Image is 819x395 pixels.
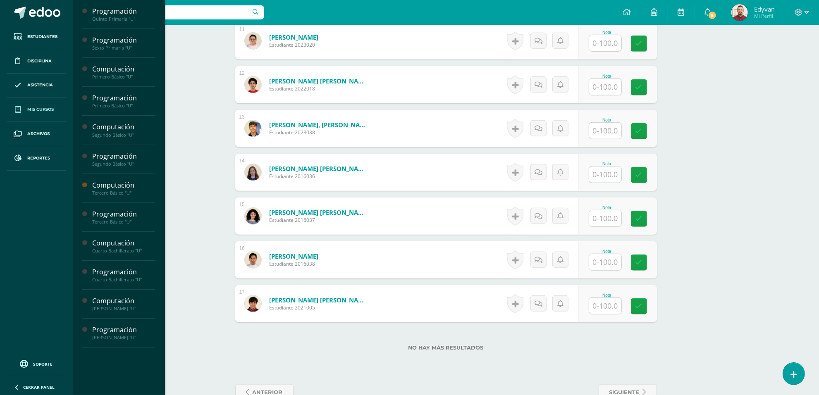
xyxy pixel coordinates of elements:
[269,208,368,217] a: [PERSON_NAME] [PERSON_NAME]
[27,106,54,113] span: Mis cursos
[589,30,625,35] div: Nota
[269,77,368,85] a: [PERSON_NAME] [PERSON_NAME]
[27,131,50,137] span: Archivos
[235,345,657,351] label: No hay más resultados
[7,146,66,171] a: Reportes
[269,33,318,41] a: [PERSON_NAME]
[27,82,53,88] span: Asistencia
[7,122,66,146] a: Archivos
[92,152,155,161] div: Programación
[92,181,155,190] div: Computación
[269,296,368,304] a: [PERSON_NAME] [PERSON_NAME]
[589,35,621,51] input: 0-100.0
[92,7,155,16] div: Programación
[92,36,155,45] div: Programación
[92,238,155,248] div: Computación
[33,361,53,367] span: Soporte
[269,173,368,180] span: Estudiante 2016036
[92,190,155,196] div: Tercero Básico "U"
[589,254,621,270] input: 0-100.0
[245,252,261,268] img: 3ef5ddf9f422fdfcafeb43ddfbc22940.png
[754,12,775,19] span: Mi Perfil
[92,209,155,219] div: Programación
[92,209,155,225] a: ProgramaciónTercero Básico "U"
[92,122,155,138] a: ComputaciónSegundo Básico "U"
[245,33,261,49] img: 4c81a8a006ef53e436624bd90c695afd.png
[92,122,155,132] div: Computación
[245,295,261,312] img: 9176a59140aa10ae3b0dffacfa8c7879.png
[92,16,155,22] div: Quinto Primaria "U"
[589,123,621,139] input: 0-100.0
[78,5,264,19] input: Busca un usuario...
[23,384,55,390] span: Cerrar panel
[92,325,155,335] div: Programación
[754,5,775,13] span: Edyvan
[269,129,368,136] span: Estudiante 2023038
[589,79,621,95] input: 0-100.0
[92,93,155,103] div: Programación
[7,98,66,122] a: Mis cursos
[245,208,261,224] img: c6b917f75c4b84743c6c97cb0b98f408.png
[7,25,66,49] a: Estudiantes
[92,238,155,254] a: ComputaciónCuarto Bachillerato "U"
[92,296,155,306] div: Computación
[92,93,155,109] a: ProgramaciónPrimero Básico "U"
[92,248,155,254] div: Cuarto Bachillerato "U"
[589,210,621,226] input: 0-100.0
[589,167,621,183] input: 0-100.0
[92,267,155,283] a: ProgramaciónCuarto Bachillerato "U"
[589,162,625,166] div: Nota
[269,164,368,173] a: [PERSON_NAME] [PERSON_NAME]
[27,33,57,40] span: Estudiantes
[92,219,155,225] div: Tercero Básico "U"
[27,58,52,64] span: Disciplina
[92,296,155,312] a: Computación[PERSON_NAME] "U"
[92,103,155,109] div: Primero Básico "U"
[589,293,625,297] div: Nota
[92,74,155,80] div: Primero Básico "U"
[269,41,318,48] span: Estudiante 2023020
[269,85,368,92] span: Estudiante 2022018
[269,252,318,260] a: [PERSON_NAME]
[245,76,261,93] img: 7cb4b1dfa21ef7bd44cb7bfa793903ef.png
[92,335,155,340] div: [PERSON_NAME] "U"
[589,249,625,254] div: Nota
[92,152,155,167] a: ProgramaciónSegundo Básico "U"
[92,181,155,196] a: ComputaciónTercero Básico "U"
[7,74,66,98] a: Asistencia
[245,164,261,181] img: ae369fe0abef2ce44e4ecadc0c7ccbac.png
[589,74,625,79] div: Nota
[589,205,625,210] div: Nota
[589,298,621,314] input: 0-100.0
[92,36,155,51] a: ProgramaciónSexto Primaria "U"
[269,217,368,224] span: Estudiante 2016037
[731,4,748,21] img: da03261dcaf1cb13c371f5bf6591c7ff.png
[92,64,155,74] div: Computación
[92,277,155,283] div: Cuarto Bachillerato "U"
[92,267,155,277] div: Programación
[92,132,155,138] div: Segundo Básico "U"
[10,358,63,369] a: Soporte
[7,49,66,74] a: Disciplina
[92,306,155,312] div: [PERSON_NAME] "U"
[92,45,155,51] div: Sexto Primaria "U"
[92,161,155,167] div: Segundo Básico "U"
[269,304,368,311] span: Estudiante 2021005
[245,120,261,137] img: 0e6c51aebb6d4d2a5558b620d4561360.png
[92,7,155,22] a: ProgramaciónQuinto Primaria "U"
[27,155,50,162] span: Reportes
[589,118,625,122] div: Nota
[269,121,368,129] a: [PERSON_NAME], [PERSON_NAME]
[269,260,318,267] span: Estudiante 2016038
[92,325,155,340] a: Programación[PERSON_NAME] "U"
[92,64,155,80] a: ComputaciónPrimero Básico "U"
[708,11,717,20] span: 5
